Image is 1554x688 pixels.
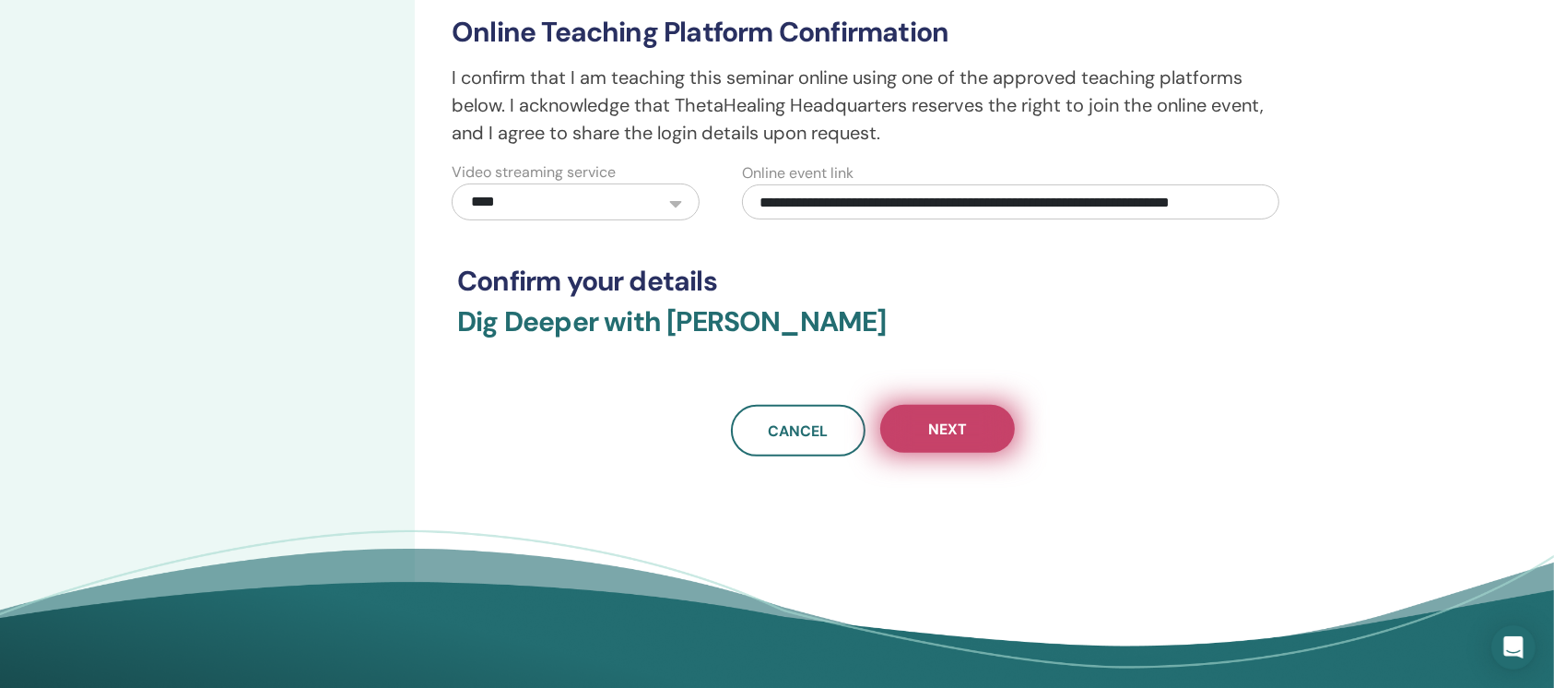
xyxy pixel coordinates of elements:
[452,161,616,184] label: Video streaming service
[457,305,1289,361] h3: Dig Deeper with [PERSON_NAME]
[880,405,1015,453] button: Next
[452,64,1294,147] p: I confirm that I am teaching this seminar online using one of the approved teaching platforms bel...
[731,405,865,457] a: Cancel
[928,420,967,439] span: Next
[457,265,1289,298] h3: Confirm your details
[768,421,828,441] span: Cancel
[1491,625,1536,670] div: Open Intercom Messenger
[452,16,1294,49] h3: Online Teaching Platform Confirmation
[742,162,854,184] label: Online event link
